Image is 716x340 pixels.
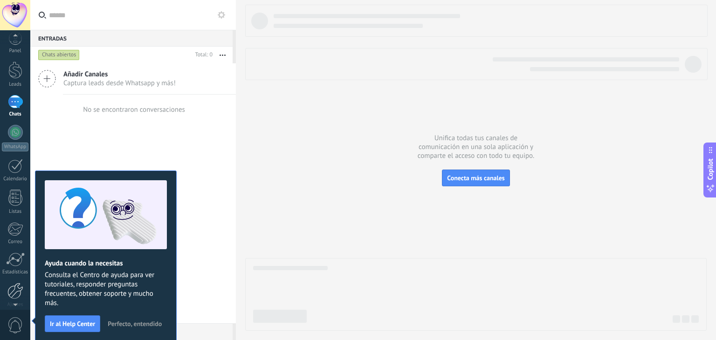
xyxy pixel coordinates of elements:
[63,70,176,79] span: Añadir Canales
[103,317,166,331] button: Perfecto, entendido
[2,239,29,245] div: Correo
[2,143,28,151] div: WhatsApp
[2,111,29,117] div: Chats
[2,82,29,88] div: Leads
[83,105,185,114] div: No se encontraron conversaciones
[38,49,80,61] div: Chats abiertos
[108,320,162,327] span: Perfecto, entendido
[447,174,504,182] span: Conecta más canales
[192,50,213,60] div: Total: 0
[30,30,233,47] div: Entradas
[45,315,100,332] button: Ir al Help Center
[63,79,176,88] span: Captura leads desde Whatsapp y más!
[2,176,29,182] div: Calendario
[442,170,509,186] button: Conecta más canales
[706,159,715,180] span: Copilot
[45,259,167,268] h2: Ayuda cuando la necesitas
[50,320,95,327] span: Ir al Help Center
[2,209,29,215] div: Listas
[2,48,29,54] div: Panel
[2,269,29,275] div: Estadísticas
[45,271,167,308] span: Consulta el Centro de ayuda para ver tutoriales, responder preguntas frecuentes, obtener soporte ...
